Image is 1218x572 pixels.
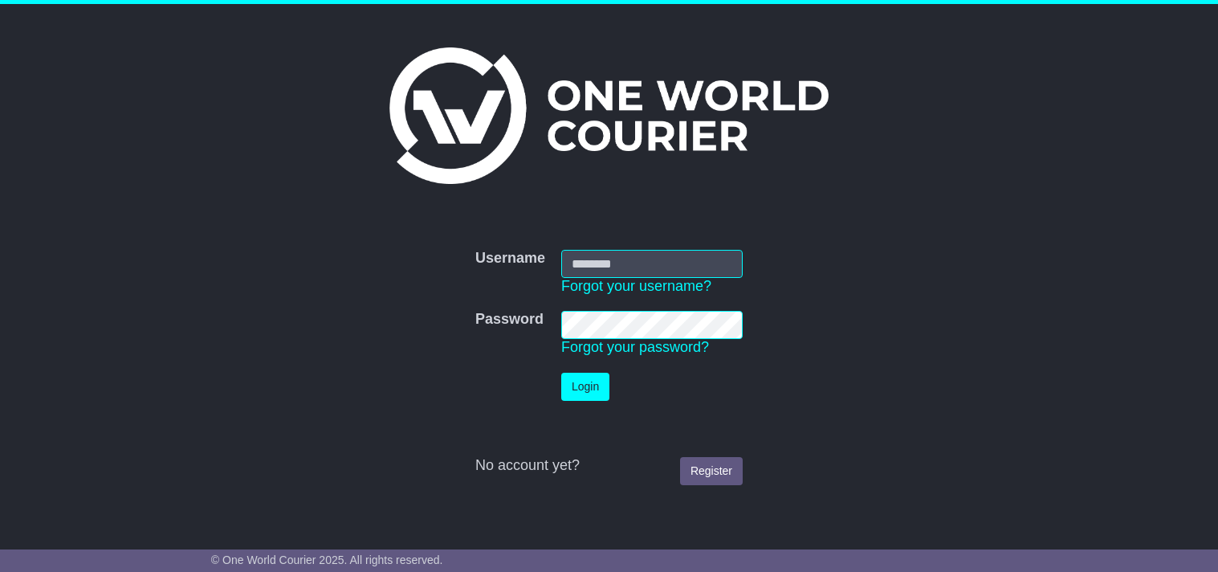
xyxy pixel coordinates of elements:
[561,339,709,355] a: Forgot your password?
[475,457,743,475] div: No account yet?
[561,278,711,294] a: Forgot your username?
[680,457,743,485] a: Register
[389,47,828,184] img: One World
[475,311,544,329] label: Password
[561,373,609,401] button: Login
[211,554,443,566] span: © One World Courier 2025. All rights reserved.
[475,250,545,268] label: Username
